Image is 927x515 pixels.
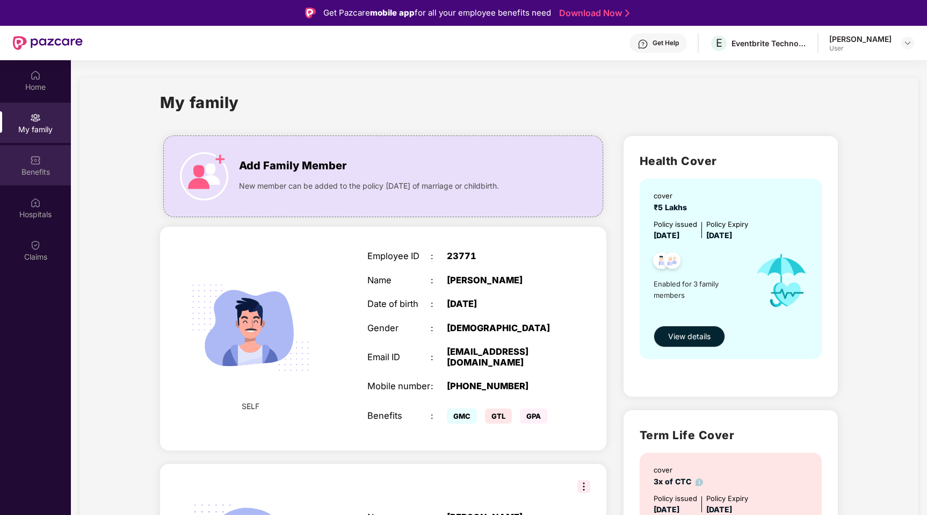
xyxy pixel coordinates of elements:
[485,409,512,424] span: GTL
[160,90,239,115] h1: My family
[431,352,447,363] div: :
[447,381,558,392] div: [PHONE_NUMBER]
[654,326,725,347] button: View details
[447,275,558,286] div: [PERSON_NAME]
[706,493,748,504] div: Policy Expiry
[654,477,704,486] span: 3x of CTC
[13,36,83,50] img: New Pazcare Logo
[431,381,447,392] div: :
[239,180,499,192] span: New member can be added to the policy [DATE] of marriage or childbirth.
[559,8,626,19] a: Download Now
[668,331,711,342] span: View details
[653,39,679,47] div: Get Help
[30,240,41,251] img: svg+xml;base64,PHN2ZyBpZD0iQ2xhaW0iIHhtbG5zPSJodHRwOi8vd3d3LnczLm9yZy8yMDAwL3N2ZyIgd2lkdGg9IjIwIi...
[367,323,431,334] div: Gender
[431,275,447,286] div: :
[239,158,346,174] span: Add Family Member
[696,478,704,487] img: info
[903,39,912,47] img: svg+xml;base64,PHN2ZyBpZD0iRHJvcGRvd24tMzJ4MzIiIHhtbG5zPSJodHRwOi8vd3d3LnczLm9yZy8yMDAwL3N2ZyIgd2...
[447,347,558,368] div: [EMAIL_ADDRESS][DOMAIN_NAME]
[431,411,447,421] div: :
[829,34,892,44] div: [PERSON_NAME]
[447,409,477,424] span: GMC
[706,219,748,230] div: Policy Expiry
[638,39,648,49] img: svg+xml;base64,PHN2ZyBpZD0iSGVscC0zMngzMiIgeG1sbnM9Imh0dHA6Ly93d3cudzMub3JnLzIwMDAvc3ZnIiB3aWR0aD...
[654,190,691,202] div: cover
[431,299,447,310] div: :
[242,400,259,412] span: SELF
[30,70,41,81] img: svg+xml;base64,PHN2ZyBpZD0iSG9tZSIgeG1sbnM9Imh0dHA6Ly93d3cudzMub3JnLzIwMDAvc3ZnIiB3aWR0aD0iMjAiIG...
[367,251,431,262] div: Employee ID
[716,37,722,49] span: E
[654,464,704,476] div: cover
[654,219,697,230] div: Policy issued
[431,323,447,334] div: :
[706,231,732,240] span: [DATE]
[625,8,629,19] img: Stroke
[520,409,547,424] span: GPA
[745,241,819,320] img: icon
[431,251,447,262] div: :
[30,155,41,166] img: svg+xml;base64,PHN2ZyBpZD0iQmVuZWZpdHMiIHhtbG5zPSJodHRwOi8vd3d3LnczLm9yZy8yMDAwL3N2ZyIgd2lkdGg9Ij...
[654,493,697,504] div: Policy issued
[447,299,558,310] div: [DATE]
[648,249,675,275] img: svg+xml;base64,PHN2ZyB4bWxucz0iaHR0cDovL3d3dy53My5vcmcvMjAwMC9zdmciIHdpZHRoPSI0OC45NDMiIGhlaWdodD...
[367,381,431,392] div: Mobile number
[447,251,558,262] div: 23771
[654,278,745,301] span: Enabled for 3 family members
[367,411,431,421] div: Benefits
[30,197,41,208] img: svg+xml;base64,PHN2ZyBpZD0iSG9zcGl0YWxzIiB4bWxucz0iaHR0cDovL3d3dy53My5vcmcvMjAwMC9zdmciIHdpZHRoPS...
[829,44,892,53] div: User
[367,299,431,310] div: Date of birth
[367,352,431,363] div: Email ID
[654,203,691,212] span: ₹5 Lakhs
[30,112,41,123] img: svg+xml;base64,PHN2ZyB3aWR0aD0iMjAiIGhlaWdodD0iMjAiIHZpZXdCb3g9IjAgMCAyMCAyMCIgZmlsbD0ibm9uZSIgeG...
[654,505,679,514] span: [DATE]
[323,6,551,19] div: Get Pazcare for all your employee benefits need
[370,8,415,18] strong: mobile app
[706,505,732,514] span: [DATE]
[660,249,686,275] img: svg+xml;base64,PHN2ZyB4bWxucz0iaHR0cDovL3d3dy53My5vcmcvMjAwMC9zdmciIHdpZHRoPSI0OC45NDMiIGhlaWdodD...
[180,152,228,201] img: icon
[305,8,316,18] img: Logo
[640,426,822,444] h2: Term Life Cover
[640,152,822,170] h2: Health Cover
[367,275,431,286] div: Name
[577,480,590,493] img: svg+xml;base64,PHN2ZyB3aWR0aD0iMzIiIGhlaWdodD0iMzIiIHZpZXdCb3g9IjAgMCAzMiAzMiIgZmlsbD0ibm9uZSIgeG...
[178,255,323,400] img: svg+xml;base64,PHN2ZyB4bWxucz0iaHR0cDovL3d3dy53My5vcmcvMjAwMC9zdmciIHdpZHRoPSIyMjQiIGhlaWdodD0iMT...
[447,323,558,334] div: [DEMOGRAPHIC_DATA]
[732,38,807,48] div: Eventbrite Technologies India Private Limited
[654,231,679,240] span: [DATE]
